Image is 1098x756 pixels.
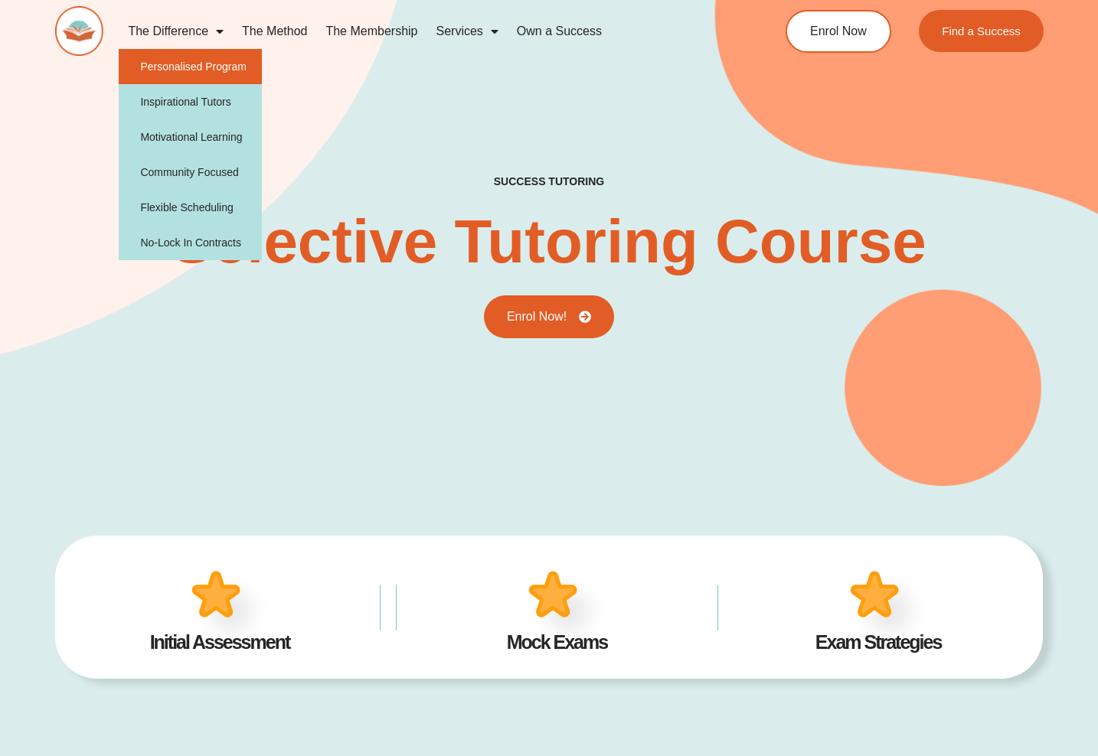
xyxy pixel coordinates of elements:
[835,583,1098,756] iframe: Chat Widget
[426,14,507,49] a: Services
[101,123,306,152] span: Selective Course
[942,25,1021,37] span: Find a Success
[412,2,433,23] button: Draw
[119,14,728,49] nav: Menu
[132,161,417,200] span: Selective Course
[484,295,614,338] a: Enrol Now!
[233,14,316,49] a: The Method
[161,2,189,23] span: of ⁨13⁩
[119,84,262,119] a: Inspirational Tutors
[316,14,426,49] a: The Membership
[433,2,455,23] button: Add or edit images
[810,25,867,37] span: Enrol Now
[119,49,262,84] a: Personalised Program
[119,155,262,190] a: Community Focused
[420,633,694,652] h4: Mock Exams
[119,119,262,155] a: Motivational Learning
[81,158,325,186] span: Information Booklet
[919,10,1044,52] a: Find a Success
[91,2,119,23] span: of ⁨13⁩
[119,49,262,260] ul: The Difference
[106,211,446,251] span: Information Booklet
[60,200,344,215] span: Give your child the opportunity of a lifetime
[508,14,611,49] a: Own a Success
[786,10,891,53] a: Enrol Now
[8,17,397,561] div: Page ⁨1⁩
[741,633,1016,652] h4: Exam Strategies
[105,209,444,249] span: Information Booklet
[119,14,233,49] a: The Difference
[172,211,926,272] h2: Selective Tutoring Course
[391,2,412,23] button: Text
[60,200,343,214] span: Give your child the opportunity of a lifetime
[77,269,472,289] span: Give your child the opportunity of a lifetime
[100,122,304,150] span: Selective Course
[507,311,567,323] span: Enrol Now!
[80,157,323,185] span: Information Booklet
[494,175,604,188] h4: success tutoring
[83,633,358,652] h4: Initial Assessment
[119,225,262,260] a: No-Lock In Contracts
[119,190,262,225] a: Flexible Scheduling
